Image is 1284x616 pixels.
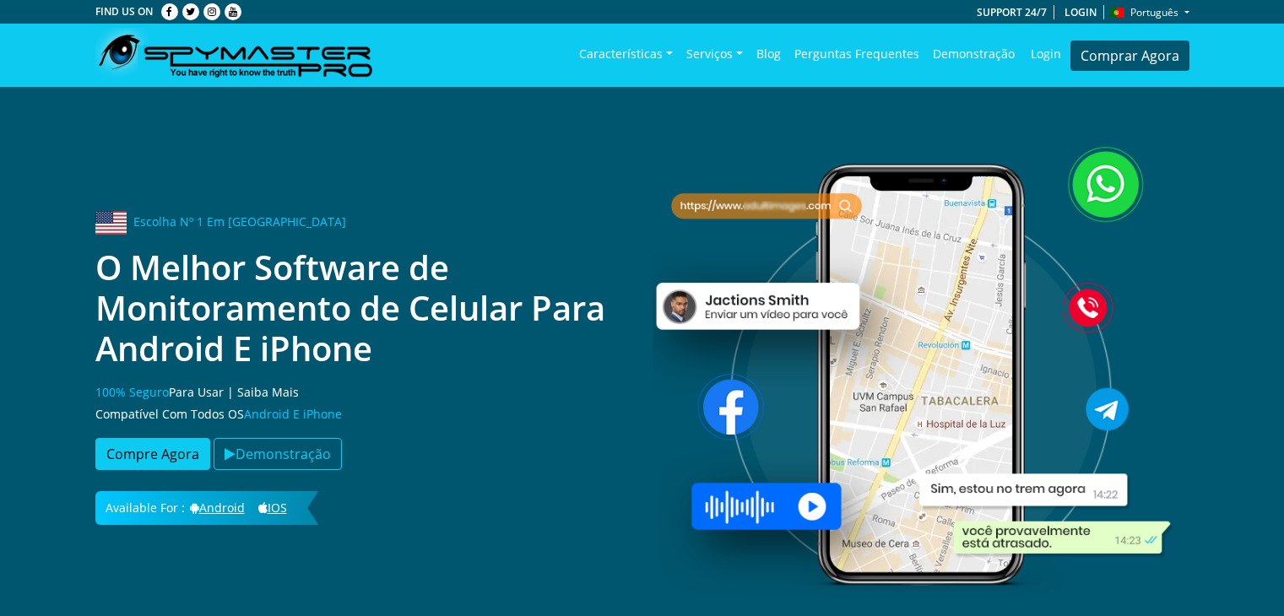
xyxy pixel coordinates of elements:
span: 100% Seguro [95,384,169,400]
span: Português [1130,5,1178,19]
button: Demonstração [214,438,342,470]
button: Português [1111,2,1189,24]
a: Perguntas frequentes [788,30,926,78]
a: Compre Agora [95,443,210,462]
p: Find us on [95,1,153,23]
h6: Escolha Nº 1 Em [GEOGRAPHIC_DATA] [95,211,632,235]
a: Android [185,500,250,516]
a: Características [572,30,680,82]
span: Android E iPhone [244,406,342,422]
img: SpymasterPro [95,28,372,83]
a: Login [1058,5,1104,19]
p: Compatível Com Todos OS [95,403,632,425]
a: Serviços [680,30,750,82]
a: Comprar Agora [1070,41,1189,71]
a: Blog [750,30,788,78]
a: Demonstração [926,30,1021,78]
a: Login [1021,30,1070,78]
h6: Available for : [95,491,319,526]
button: Compre Agora [95,438,210,470]
a: iOS [253,500,292,516]
p: Para Usar | Saiba Mais [95,381,632,403]
a: Demonstração [214,443,342,462]
a: Support 24/7 [970,5,1054,19]
h1: O Melhor Software de Monitoramento de Celular Para Android E iPhone [95,247,632,369]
